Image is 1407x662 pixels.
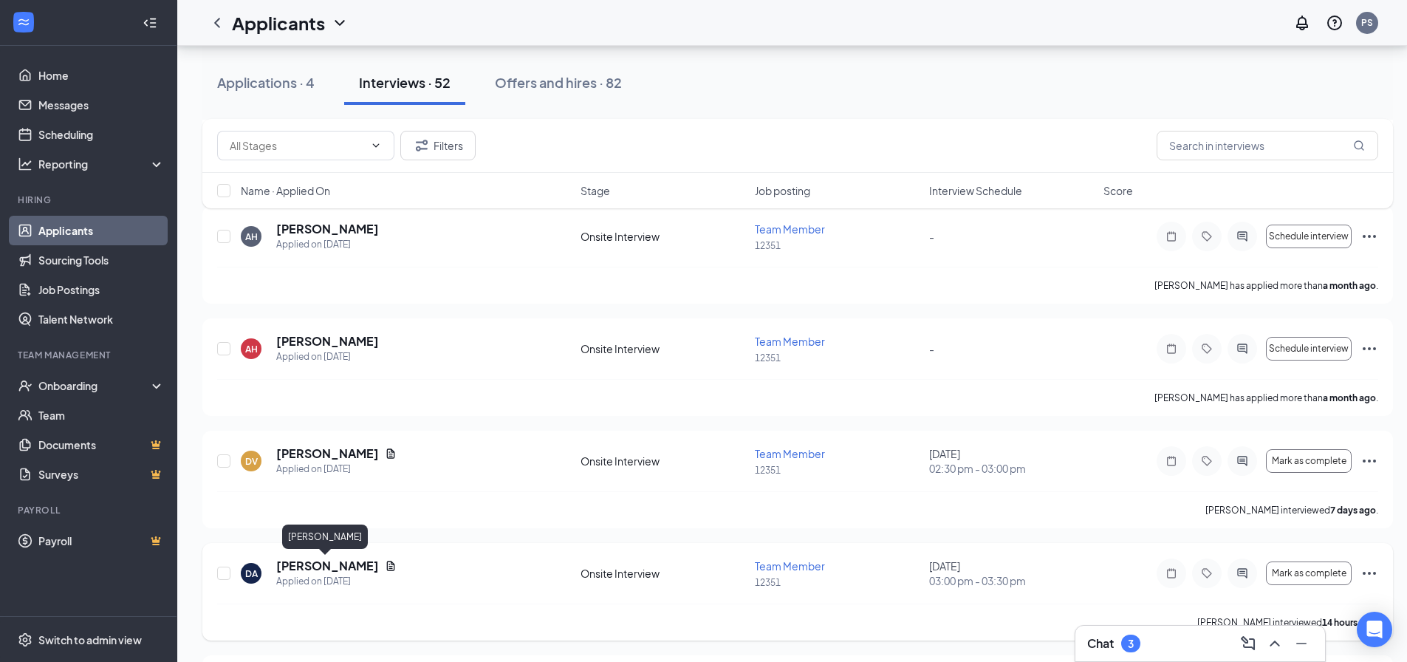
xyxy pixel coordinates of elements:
a: Sourcing Tools [38,245,165,275]
div: Onsite Interview [581,341,746,356]
svg: Tag [1198,567,1216,579]
svg: Note [1163,455,1180,467]
div: Applications · 4 [217,73,315,92]
input: All Stages [230,137,364,154]
svg: ActiveChat [1233,567,1251,579]
svg: ActiveChat [1233,455,1251,467]
svg: ComposeMessage [1239,635,1257,652]
span: Team Member [755,222,825,236]
button: ChevronUp [1263,632,1287,655]
div: [DATE] [929,559,1095,588]
div: Reporting [38,157,165,171]
h5: [PERSON_NAME] [276,558,379,574]
a: Home [38,61,165,90]
a: PayrollCrown [38,526,165,556]
svg: Ellipses [1360,340,1378,358]
svg: ChevronDown [331,14,349,32]
svg: UserCheck [18,378,32,393]
button: Mark as complete [1266,449,1352,473]
p: [PERSON_NAME] has applied more than . [1154,279,1378,292]
svg: Note [1163,567,1180,579]
button: Minimize [1290,632,1313,655]
p: [PERSON_NAME] has applied more than . [1154,392,1378,404]
div: Applied on [DATE] [276,462,397,477]
p: 12351 [755,239,920,252]
button: Schedule interview [1266,337,1352,361]
svg: ChevronUp [1266,635,1284,652]
b: 7 days ago [1330,505,1376,516]
span: Schedule interview [1269,231,1349,242]
svg: ActiveChat [1233,231,1251,242]
div: DA [245,567,258,580]
div: PS [1361,16,1373,29]
span: Name · Applied On [241,183,330,198]
svg: Document [385,448,397,460]
span: Score [1103,183,1133,198]
svg: Ellipses [1360,564,1378,582]
svg: ActiveChat [1233,343,1251,355]
div: Offers and hires · 82 [495,73,622,92]
b: 14 hours ago [1322,617,1376,628]
span: 02:30 pm - 03:00 pm [929,461,1095,476]
svg: Notifications [1293,14,1311,32]
a: Job Postings [38,275,165,304]
span: - [929,230,934,243]
span: Team Member [755,447,825,460]
a: Applicants [38,216,165,245]
div: [DATE] [929,446,1095,476]
b: a month ago [1323,392,1376,403]
svg: Ellipses [1360,228,1378,245]
span: Job posting [755,183,810,198]
svg: Document [385,560,397,572]
svg: Minimize [1293,635,1310,652]
div: Team Management [18,349,162,361]
span: Mark as complete [1272,568,1346,579]
div: Onsite Interview [581,454,746,468]
p: [PERSON_NAME] interviewed . [1205,504,1378,516]
a: Team [38,400,165,430]
span: 03:00 pm - 03:30 pm [929,573,1095,588]
a: Talent Network [38,304,165,334]
div: Switch to admin view [38,632,142,647]
input: Search in interviews [1157,131,1378,160]
div: Applied on [DATE] [276,574,397,589]
span: Team Member [755,559,825,573]
div: AH [245,343,258,355]
div: Applied on [DATE] [276,237,379,252]
svg: Settings [18,632,32,647]
h5: [PERSON_NAME] [276,446,379,462]
svg: Note [1163,231,1180,242]
a: SurveysCrown [38,460,165,489]
svg: Tag [1198,343,1216,355]
button: Filter Filters [400,131,476,160]
div: Onboarding [38,378,152,393]
span: Team Member [755,335,825,348]
p: [PERSON_NAME] interviewed . [1197,616,1378,629]
svg: Collapse [143,16,157,30]
svg: Note [1163,343,1180,355]
div: AH [245,231,258,243]
button: Mark as complete [1266,562,1352,585]
span: - [929,342,934,355]
span: Mark as complete [1272,456,1346,466]
div: Open Intercom Messenger [1357,612,1392,647]
a: DocumentsCrown [38,430,165,460]
span: Stage [581,183,610,198]
svg: QuestionInfo [1326,14,1343,32]
div: Payroll [18,504,162,516]
svg: Filter [413,137,431,154]
svg: WorkstreamLogo [16,15,31,30]
h5: [PERSON_NAME] [276,221,379,237]
div: 3 [1128,638,1134,650]
b: a month ago [1323,280,1376,291]
span: Schedule interview [1269,344,1349,354]
p: 12351 [755,576,920,589]
h5: [PERSON_NAME] [276,333,379,349]
h1: Applicants [232,10,325,35]
svg: Ellipses [1360,452,1378,470]
a: Messages [38,90,165,120]
button: ComposeMessage [1236,632,1260,655]
svg: ChevronLeft [208,14,226,32]
svg: ChevronDown [370,140,382,151]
